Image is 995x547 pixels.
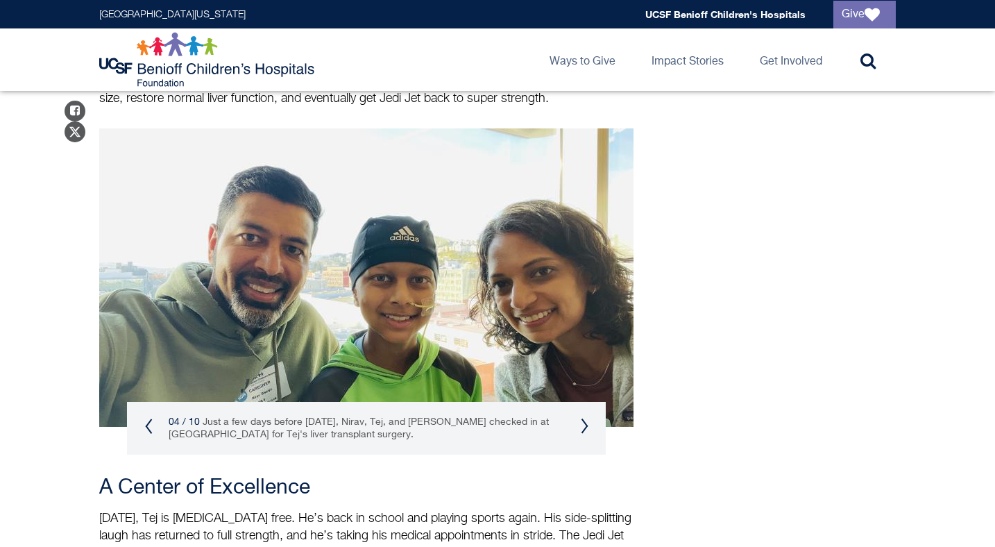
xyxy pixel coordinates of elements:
[640,28,735,91] a: Impact Stories
[169,417,549,439] small: Just a few days before [DATE], Nirav, Tej, and [PERSON_NAME] checked in at [GEOGRAPHIC_DATA] for ...
[99,32,318,87] img: Logo for UCSF Benioff Children's Hospitals Foundation
[99,476,633,500] h3: A Center of Excellence
[144,418,153,435] button: Previous
[580,418,588,435] button: Next
[538,28,627,91] a: Ways to Give
[645,8,806,20] a: UCSF Benioff Children's Hospitals
[99,10,246,19] a: [GEOGRAPHIC_DATA][US_STATE]
[833,1,896,28] a: Give
[749,28,833,91] a: Get Involved
[169,417,200,427] span: 04 / 10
